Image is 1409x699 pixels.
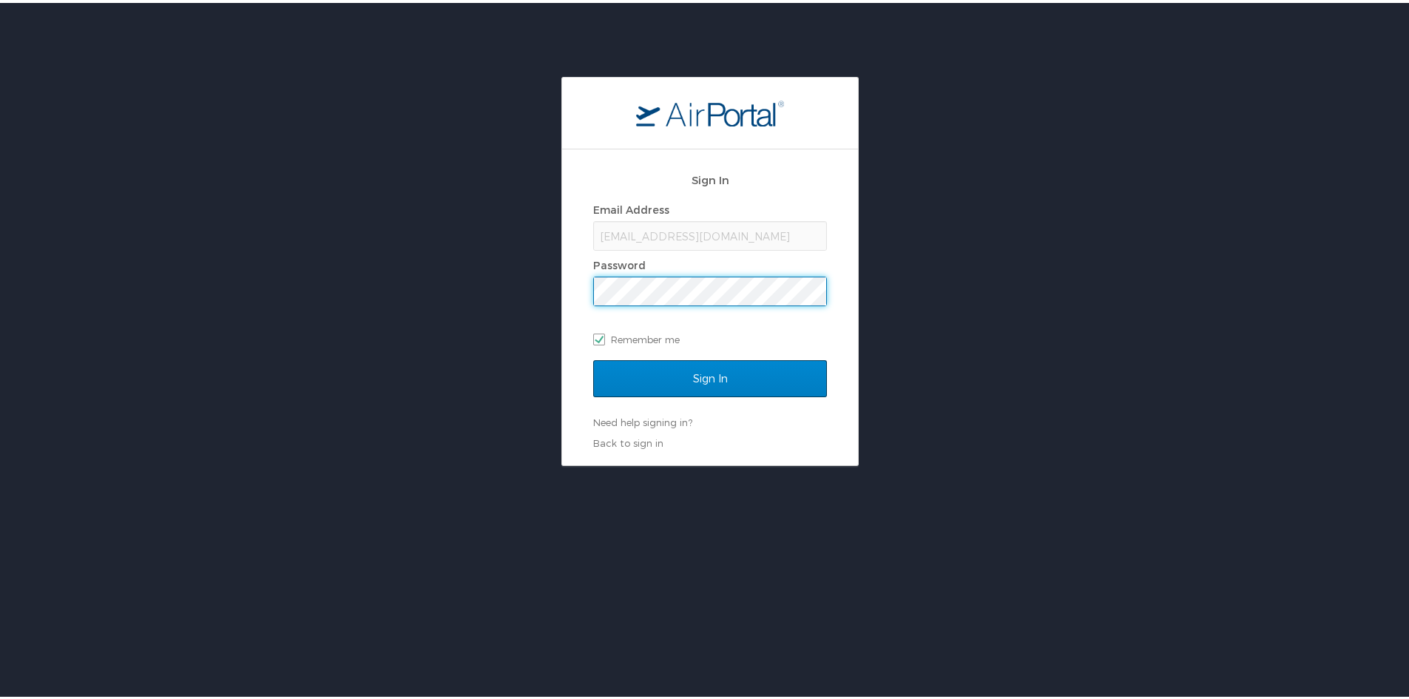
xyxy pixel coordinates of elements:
a: Back to sign in [593,434,663,446]
img: logo [636,97,784,124]
label: Email Address [593,200,669,213]
label: Password [593,256,646,269]
a: Need help signing in? [593,413,692,425]
h2: Sign In [593,169,827,186]
input: Sign In [593,357,827,394]
label: Remember me [593,325,827,348]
